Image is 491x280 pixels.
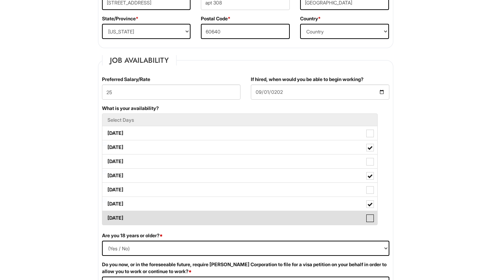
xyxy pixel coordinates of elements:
[102,154,377,168] label: [DATE]
[102,241,389,256] select: (Yes / No)
[102,55,177,66] legend: Job Availability
[251,76,364,83] label: If hired, when would you be able to begin working?
[102,183,377,197] label: [DATE]
[300,24,389,39] select: Country
[102,24,191,39] select: State/Province
[201,15,231,22] label: Postal Code
[102,105,159,112] label: What is your availability?
[102,211,377,225] label: [DATE]
[102,169,377,182] label: [DATE]
[201,24,290,39] input: Postal Code
[102,232,163,239] label: Are you 18 years or older?
[102,76,150,83] label: Preferred Salary/Rate
[102,15,139,22] label: State/Province
[102,140,377,154] label: [DATE]
[102,197,377,211] label: [DATE]
[300,15,321,22] label: Country
[102,126,377,140] label: [DATE]
[108,117,372,122] h5: Select Days
[102,261,389,275] label: Do you now, or in the foreseeable future, require [PERSON_NAME] Corporation to file for a visa pe...
[102,84,241,100] input: Preferred Salary/Rate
